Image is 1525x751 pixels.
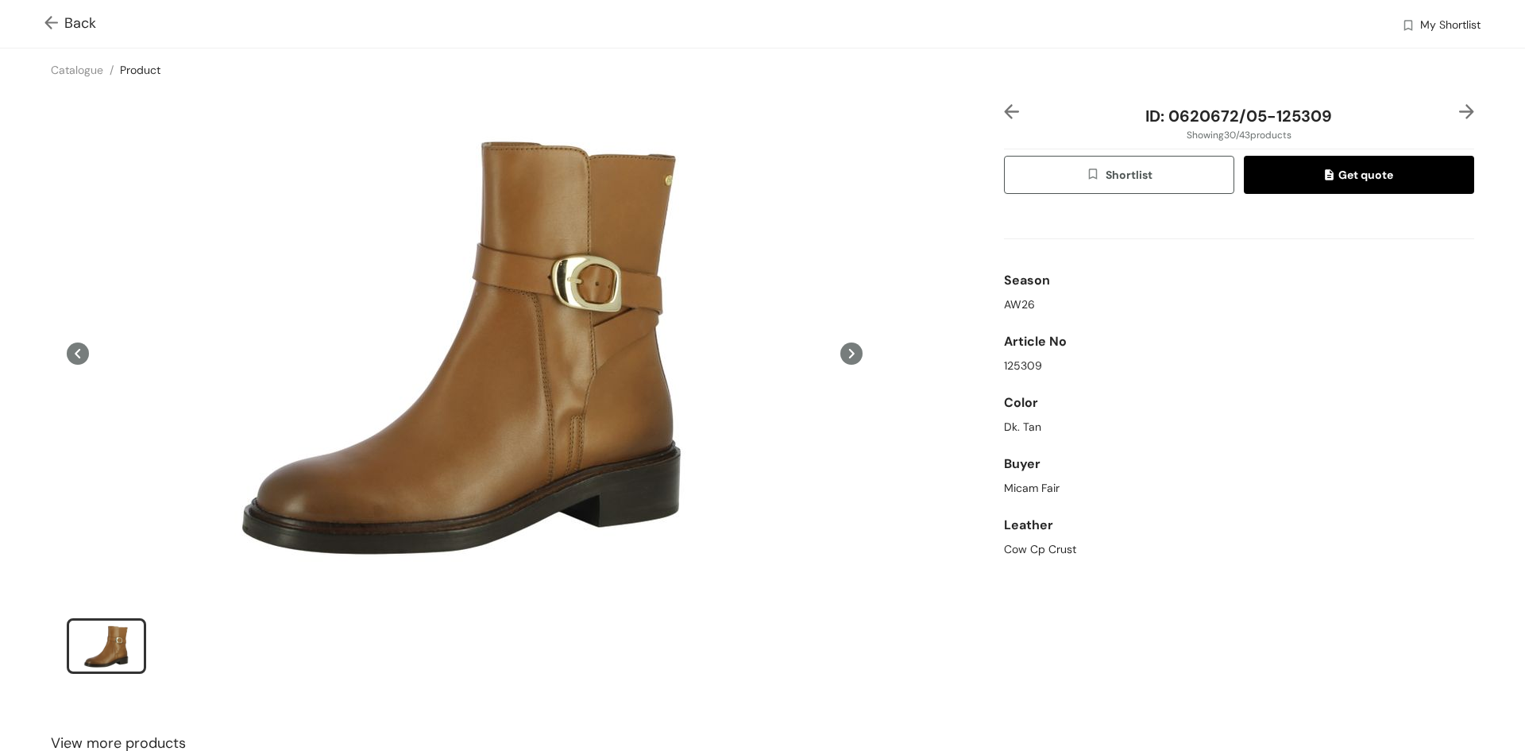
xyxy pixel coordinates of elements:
[1004,296,1474,313] div: AW26
[51,63,103,77] a: Catalogue
[1004,326,1474,358] div: Article No
[1004,104,1019,119] img: left
[1420,17,1481,36] span: My Shortlist
[44,16,64,33] img: Go back
[1004,448,1474,480] div: Buyer
[1145,106,1332,126] span: ID: 0620672/05-125309
[1459,104,1474,119] img: right
[67,618,146,674] li: slide item 1
[1004,387,1474,419] div: Color
[1244,156,1474,194] button: quoteGet quote
[1004,156,1234,194] button: wishlistShortlist
[1004,541,1474,558] div: Cow Cp Crust
[44,13,96,34] span: Back
[1325,169,1338,184] img: quote
[110,63,114,77] span: /
[120,63,160,77] a: Product
[1004,265,1474,296] div: Season
[1187,128,1291,142] span: Showing 30 / 43 products
[1325,166,1393,184] span: Get quote
[1004,419,1474,436] div: Dk. Tan
[1004,358,1474,374] div: 125309
[1086,166,1152,184] span: Shortlist
[1004,509,1474,541] div: Leather
[1086,167,1105,184] img: wishlist
[1004,480,1474,497] div: Micam Fair
[1401,18,1415,35] img: wishlist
